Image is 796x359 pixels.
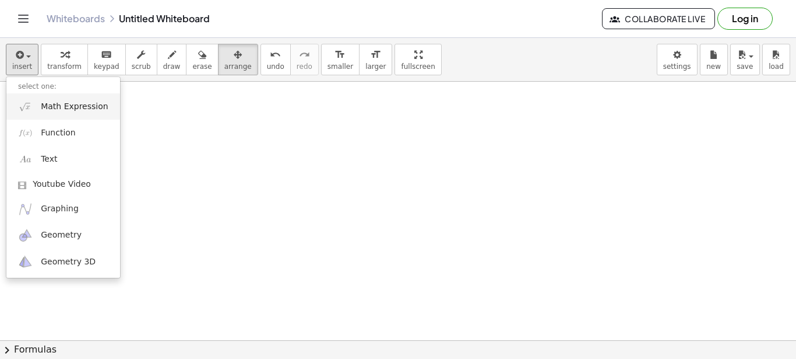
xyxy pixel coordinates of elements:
span: Math Expression [41,101,108,113]
i: keyboard [101,48,112,62]
button: draw [157,44,187,75]
span: Collaborate Live [612,13,705,24]
span: smaller [327,62,353,71]
img: ggb-geometry.svg [18,228,33,243]
span: erase [192,62,212,71]
span: Geometry 3D [41,256,96,268]
span: keypad [94,62,119,71]
button: erase [186,44,218,75]
button: Log in [717,8,773,30]
span: transform [47,62,82,71]
i: redo [299,48,310,62]
span: save [737,62,753,71]
a: Function [6,120,120,146]
span: draw [163,62,181,71]
span: settings [663,62,691,71]
button: save [730,44,760,75]
span: scrub [132,62,151,71]
span: new [706,62,721,71]
span: Text [41,154,57,165]
button: Collaborate Live [602,8,715,29]
a: Math Expression [6,93,120,120]
button: insert [6,44,38,75]
i: format_size [370,48,381,62]
img: Aa.png [18,152,33,167]
span: Youtube Video [33,179,91,190]
button: undoundo [260,44,291,75]
button: redoredo [290,44,319,75]
button: load [762,44,790,75]
button: Toggle navigation [14,9,33,28]
span: redo [297,62,312,71]
span: insert [12,62,32,71]
a: Youtube Video [6,173,120,196]
a: Whiteboards [47,13,105,25]
i: undo [270,48,281,62]
img: ggb-3d.svg [18,255,33,269]
button: fullscreen [395,44,441,75]
span: fullscreen [401,62,435,71]
img: sqrt_x.png [18,99,33,114]
button: new [700,44,728,75]
span: Geometry [41,229,82,241]
button: scrub [125,44,157,75]
a: Geometry [6,222,120,249]
span: larger [365,62,386,71]
i: format_size [334,48,346,62]
span: load [769,62,784,71]
a: Graphing [6,196,120,222]
button: settings [657,44,698,75]
span: undo [267,62,284,71]
li: select one: [6,80,120,93]
span: Function [41,127,76,139]
a: Text [6,147,120,173]
button: format_sizesmaller [321,44,360,75]
span: Graphing [41,203,79,215]
img: f_x.png [18,126,33,140]
button: arrange [218,44,258,75]
a: Geometry 3D [6,249,120,275]
button: keyboardkeypad [87,44,126,75]
button: format_sizelarger [359,44,392,75]
button: transform [41,44,88,75]
span: arrange [224,62,252,71]
img: ggb-graphing.svg [18,202,33,217]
